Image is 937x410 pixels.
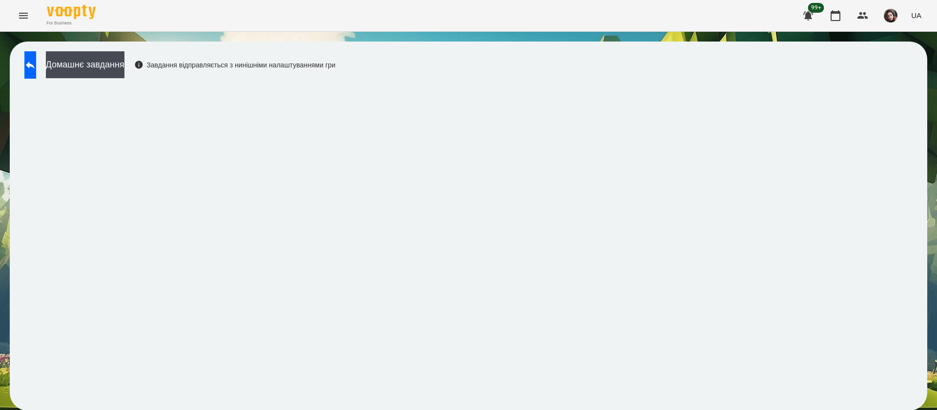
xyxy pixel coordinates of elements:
[808,3,824,13] span: 99+
[46,51,124,78] button: Домашнє завдання
[134,60,336,70] div: Завдання відправляється з нинішніми налаштуваннями гри
[47,20,96,26] span: For Business
[884,9,897,22] img: 415cf204168fa55e927162f296ff3726.jpg
[47,5,96,19] img: Voopty Logo
[911,10,921,21] span: UA
[12,4,35,27] button: Menu
[907,6,925,24] button: UA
